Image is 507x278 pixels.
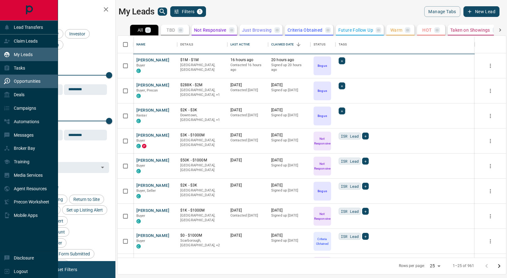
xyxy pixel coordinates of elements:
[194,28,226,32] p: Not Responsive
[271,208,307,213] p: [DATE]
[136,169,141,173] div: condos.ca
[463,6,499,17] button: New Lead
[288,28,323,32] p: Criteria Obtained
[271,183,307,188] p: [DATE]
[318,113,327,118] p: Bogus
[271,63,307,72] p: Signed up 20 hours ago
[64,207,105,212] span: Set up Listing Alert
[314,36,325,53] div: Status
[177,36,227,53] div: Details
[136,133,169,139] button: [PERSON_NAME]
[180,158,224,163] p: $50K - $1000M
[271,238,307,243] p: Signed up [DATE]
[450,28,490,32] p: Taken on Showings
[198,9,202,14] span: 1
[136,214,145,218] span: Buyer
[341,208,359,214] span: ISR Lead
[67,31,87,36] span: Investor
[133,36,177,53] div: Name
[180,208,224,213] p: $1K - $1000M
[136,88,158,92] span: Buyer, Precon
[136,194,141,198] div: condos.ca
[268,36,310,53] div: Claimed Date
[230,82,265,88] p: [DATE]
[136,82,169,88] button: [PERSON_NAME]
[230,233,265,238] p: [DATE]
[362,133,369,139] div: +
[486,186,495,196] button: more
[136,219,141,223] div: condos.ca
[69,195,104,204] div: Return to Site
[314,161,330,171] p: Not Responsive
[318,189,327,193] p: Bogus
[271,113,307,118] p: Signed up [DATE]
[230,133,265,138] p: [DATE]
[294,40,303,49] button: Sort
[271,138,307,143] p: Signed up [DATE]
[314,136,330,146] p: Not Responsive
[310,36,335,53] div: Status
[136,63,145,67] span: Buyer
[136,69,141,73] div: condos.ca
[486,212,495,221] button: more
[271,233,307,238] p: [DATE]
[242,28,272,32] p: Just Browsing
[341,183,359,189] span: ISR Lead
[180,82,224,88] p: $288K - $2M
[180,57,224,63] p: $1M - $1M
[180,233,224,238] p: $0 - $1000M
[364,183,367,189] span: +
[318,88,327,93] p: Bogus
[271,57,307,63] p: 20 hours ago
[486,136,495,146] button: more
[158,8,167,16] button: search button
[136,119,141,123] div: condos.ca
[180,188,224,198] p: [GEOGRAPHIC_DATA], [GEOGRAPHIC_DATA]
[136,139,145,143] span: Buyer
[424,6,460,17] button: Manage Tabs
[136,208,169,214] button: [PERSON_NAME]
[341,83,343,89] span: +
[314,212,330,221] p: Not Responsive
[180,88,224,97] p: Toronto
[453,263,474,269] p: 1–25 of 961
[180,183,224,188] p: $2K - $3K
[136,164,145,168] span: Buyer
[362,208,369,215] div: +
[364,133,367,139] span: +
[364,158,367,164] span: +
[271,36,294,53] div: Claimed Date
[486,237,495,246] button: more
[339,108,345,114] div: +
[136,36,146,53] div: Name
[180,138,224,148] p: [GEOGRAPHIC_DATA], [GEOGRAPHIC_DATA]
[318,63,327,68] p: Bogus
[339,36,347,53] div: Tags
[314,237,330,246] p: Criteria Obtained
[62,205,107,215] div: Set up Listing Alert
[136,113,147,118] span: Renter
[341,233,359,239] span: ISR Lead
[136,144,141,148] div: condos.ca
[422,28,431,32] p: HOT
[271,88,307,93] p: Signed up [DATE]
[136,244,141,249] div: condos.ca
[486,61,495,71] button: more
[180,213,224,223] p: [GEOGRAPHIC_DATA], [GEOGRAPHIC_DATA]
[65,29,90,39] div: Investor
[230,88,265,93] p: Contacted [DATE]
[230,113,265,118] p: Contacted [DATE]
[180,238,224,248] p: North York, Toronto
[486,111,495,121] button: more
[338,28,373,32] p: Future Follow Up
[170,6,206,17] button: Filters1
[341,58,343,64] span: +
[142,144,146,148] div: property.ca
[180,113,224,123] p: Toronto
[230,63,265,72] p: Contacted 16 hours ago
[48,264,81,275] button: Reset Filters
[98,163,107,172] button: Open
[138,28,143,32] p: All
[364,233,367,239] span: +
[362,233,369,240] div: +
